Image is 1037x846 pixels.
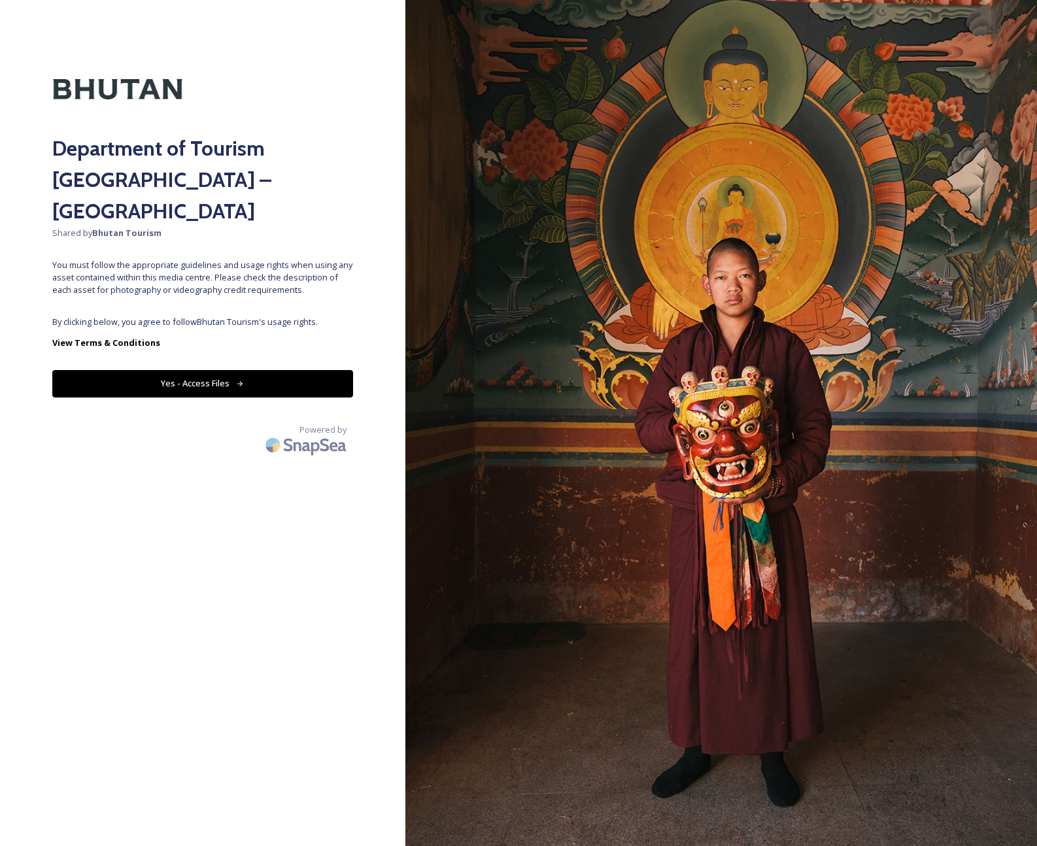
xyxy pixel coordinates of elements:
img: Kingdom-of-Bhutan-Logo.png [52,52,183,126]
span: Shared by [52,227,353,239]
strong: View Terms & Conditions [52,337,160,348]
span: Powered by [299,424,347,436]
strong: Bhutan Tourism [92,227,161,239]
span: By clicking below, you agree to follow Bhutan Tourism 's usage rights. [52,316,353,328]
img: SnapSea Logo [262,430,353,460]
h2: Department of Tourism [GEOGRAPHIC_DATA] – [GEOGRAPHIC_DATA] [52,133,353,227]
span: You must follow the appropriate guidelines and usage rights when using any asset contained within... [52,259,353,297]
a: View Terms & Conditions [52,335,353,350]
button: Yes - Access Files [52,370,353,397]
